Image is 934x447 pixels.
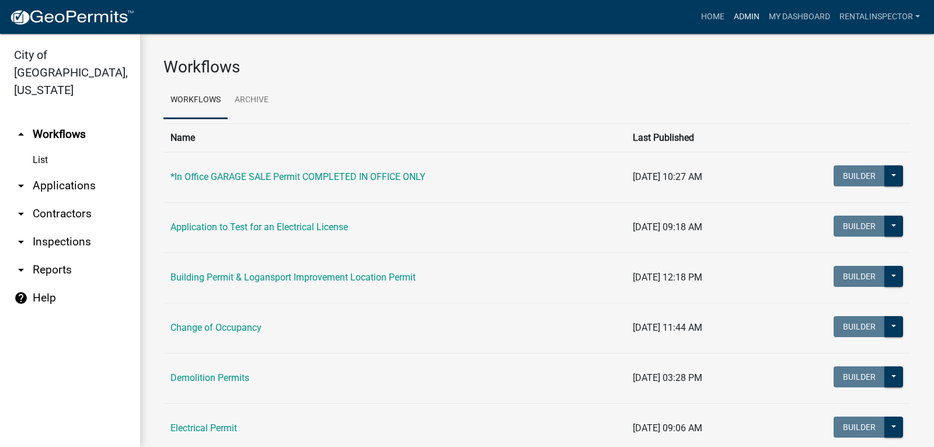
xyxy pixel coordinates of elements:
i: arrow_drop_down [14,179,28,193]
span: [DATE] 03:28 PM [633,372,702,383]
a: Application to Test for an Electrical License [170,221,348,233]
button: Builder [834,366,885,387]
th: Last Published [626,123,808,152]
a: Building Permit & Logansport Improvement Location Permit [170,272,416,283]
a: *In Office GARAGE SALE Permit COMPLETED IN OFFICE ONLY [170,171,426,182]
i: help [14,291,28,305]
button: Builder [834,165,885,186]
h3: Workflows [163,57,911,77]
a: Change of Occupancy [170,322,262,333]
button: Builder [834,266,885,287]
a: rentalinspector [835,6,925,28]
th: Name [163,123,626,152]
a: Home [696,6,729,28]
span: [DATE] 12:18 PM [633,272,702,283]
button: Builder [834,417,885,438]
a: My Dashboard [764,6,835,28]
i: arrow_drop_down [14,207,28,221]
span: [DATE] 10:27 AM [633,171,702,182]
span: [DATE] 11:44 AM [633,322,702,333]
span: [DATE] 09:18 AM [633,221,702,233]
i: arrow_drop_down [14,235,28,249]
a: Archive [228,82,276,119]
a: Electrical Permit [170,422,237,434]
button: Builder [834,216,885,237]
a: Workflows [163,82,228,119]
i: arrow_drop_down [14,263,28,277]
i: arrow_drop_up [14,127,28,141]
a: Demolition Permits [170,372,249,383]
a: Admin [729,6,764,28]
button: Builder [834,316,885,337]
span: [DATE] 09:06 AM [633,422,702,434]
